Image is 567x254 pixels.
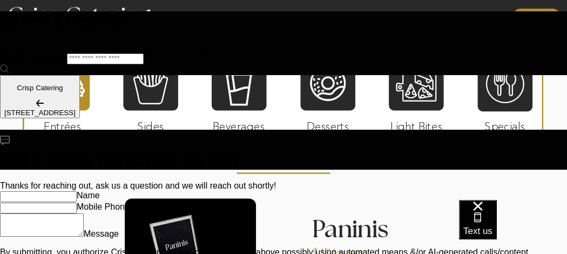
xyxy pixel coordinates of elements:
div: [STREET_ADDRESS] [4,109,76,117]
p: Crisp Catering [4,84,76,92]
label: Name [77,191,100,200]
label: Mobile Phone [77,202,130,211]
iframe: podium webchat widget bubble [459,200,567,254]
label: Message [84,229,119,238]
